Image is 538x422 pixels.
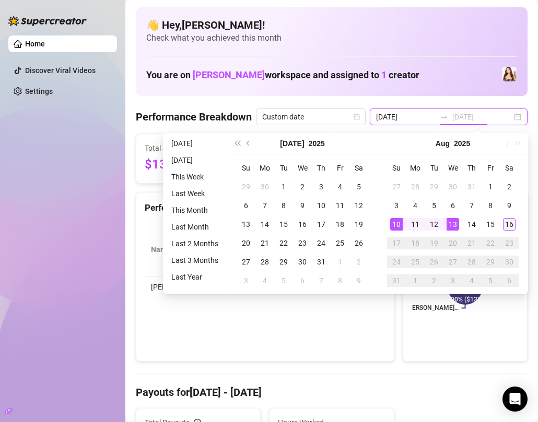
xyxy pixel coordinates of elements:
th: Name [145,222,218,277]
div: 24 [390,256,403,268]
li: [DATE] [167,137,223,150]
th: Su [237,159,255,177]
div: 8 [334,274,346,287]
td: 2025-07-28 [406,177,425,196]
input: End date [452,111,512,123]
div: 9 [503,199,516,212]
div: 3 [390,199,403,212]
td: 2025-08-09 [500,196,519,215]
div: 29 [277,256,290,268]
li: Last Month [167,221,223,233]
td: [PERSON_NAME]… [145,277,218,297]
div: 17 [315,218,328,231]
td: 2025-08-26 [425,252,443,271]
div: 26 [428,256,440,268]
div: 15 [277,218,290,231]
div: 28 [465,256,478,268]
span: build [5,407,13,415]
td: 2025-08-03 [237,271,255,290]
span: calendar [354,114,360,120]
td: 2025-08-22 [481,234,500,252]
div: 24 [315,237,328,249]
td: 2025-08-02 [500,177,519,196]
th: Th [462,159,481,177]
td: 2025-08-24 [387,252,406,271]
div: 1 [277,180,290,193]
li: This Week [167,171,223,183]
div: 11 [334,199,346,212]
td: 2025-08-05 [425,196,443,215]
td: 2025-07-31 [312,252,331,271]
div: 21 [465,237,478,249]
span: Custom date [262,109,359,125]
div: Performance by OnlyFans Creator [145,201,385,215]
div: 1 [409,274,422,287]
td: 2025-08-05 [274,271,293,290]
td: 2025-07-24 [312,234,331,252]
div: 16 [503,218,516,231]
td: 2025-07-25 [331,234,349,252]
th: We [293,159,312,177]
div: 15 [484,218,497,231]
img: logo-BBDzfeDw.svg [8,16,87,26]
td: 2025-07-27 [387,177,406,196]
span: to [440,113,448,121]
div: 3 [240,274,252,287]
th: Fr [481,159,500,177]
td: 2025-07-09 [293,196,312,215]
td: 2025-08-12 [425,215,443,234]
div: 8 [484,199,497,212]
div: 16 [296,218,309,231]
td: 2025-07-22 [274,234,293,252]
td: 2025-07-27 [237,252,255,271]
th: Mo [255,159,274,177]
div: 6 [447,199,459,212]
div: 25 [409,256,422,268]
td: 2025-08-28 [462,252,481,271]
td: 2025-08-25 [406,252,425,271]
div: 2 [296,180,309,193]
div: 6 [240,199,252,212]
td: 2025-07-21 [255,234,274,252]
div: 12 [428,218,440,231]
div: 19 [353,218,365,231]
td: 2025-08-30 [500,252,519,271]
a: Settings [25,87,53,95]
button: Previous month (PageUp) [243,133,254,154]
td: 2025-07-11 [331,196,349,215]
th: Th [312,159,331,177]
th: Su [387,159,406,177]
td: 2025-09-05 [481,271,500,290]
div: 31 [390,274,403,287]
li: [DATE] [167,154,223,166]
th: We [443,159,462,177]
div: 5 [484,274,497,287]
th: Sa [349,159,368,177]
div: 11 [409,218,422,231]
div: 18 [409,237,422,249]
h4: Payouts for [DATE] - [DATE] [136,385,528,400]
td: 2025-07-29 [274,252,293,271]
div: 4 [259,274,271,287]
td: 2025-08-01 [481,177,500,196]
td: 2025-07-05 [349,177,368,196]
div: 4 [465,274,478,287]
div: 14 [465,218,478,231]
a: Home [25,40,45,48]
div: 27 [240,256,252,268]
th: Tu [425,159,443,177]
td: 2025-07-30 [293,252,312,271]
span: $133 [145,155,219,175]
div: 4 [334,180,346,193]
td: 2025-08-06 [293,271,312,290]
td: 2025-07-01 [274,177,293,196]
div: 3 [315,180,328,193]
div: 28 [409,180,422,193]
div: 22 [277,237,290,249]
span: [PERSON_NAME] [193,69,265,80]
span: Check what you achieved this month [146,32,517,44]
td: 2025-08-18 [406,234,425,252]
div: 4 [409,199,422,212]
td: 2025-08-11 [406,215,425,234]
h4: 👋 Hey, [PERSON_NAME] ! [146,18,517,32]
